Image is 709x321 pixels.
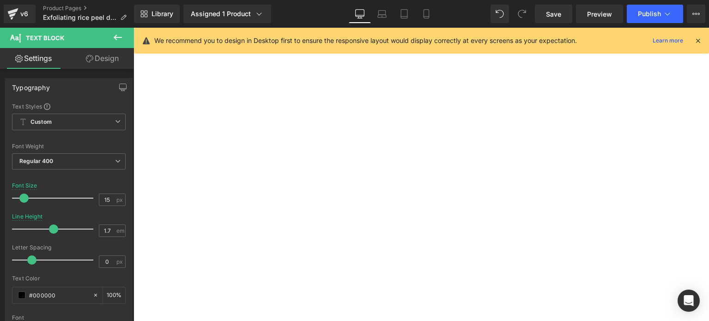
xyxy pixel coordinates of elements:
div: Font Size [12,182,37,189]
span: Publish [638,10,661,18]
div: Assigned 1 Product [191,9,264,18]
span: em [116,228,124,234]
div: Font [12,315,126,321]
span: Save [546,9,561,19]
a: Learn more [649,35,687,46]
a: Design [69,48,136,69]
div: Line Height [12,213,42,220]
a: Desktop [349,5,371,23]
div: Text Styles [12,103,126,110]
div: % [103,287,125,303]
span: px [116,197,124,203]
a: Laptop [371,5,393,23]
a: Product Pages [43,5,134,12]
div: Text Color [12,275,126,282]
span: Text Block [26,34,64,42]
a: v6 [4,5,36,23]
div: Letter Spacing [12,244,126,251]
button: More [687,5,705,23]
span: Exfoliating rice peel duo [43,14,116,21]
a: Tablet [393,5,415,23]
div: v6 [18,8,30,20]
div: Open Intercom Messenger [678,290,700,312]
p: We recommend you to design in Desktop first to ensure the responsive layout would display correct... [154,36,577,46]
input: Color [29,290,88,300]
button: Undo [491,5,509,23]
div: Font Weight [12,143,126,150]
span: Preview [587,9,612,19]
a: Preview [576,5,623,23]
button: Publish [627,5,683,23]
span: px [116,259,124,265]
a: Mobile [415,5,437,23]
b: Regular 400 [19,157,54,164]
b: Custom [30,118,52,126]
button: Redo [513,5,531,23]
div: Typography [12,79,50,91]
span: Library [151,10,173,18]
a: New Library [134,5,180,23]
